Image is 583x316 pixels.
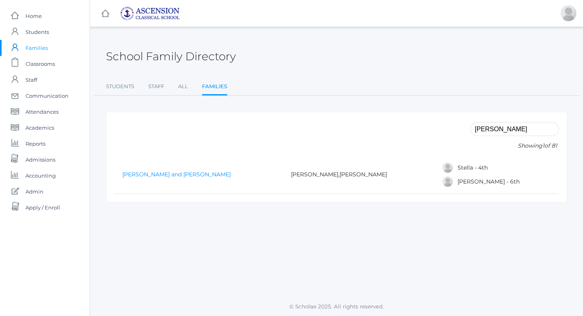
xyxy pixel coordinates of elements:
[560,5,576,21] div: Tony Welty
[26,104,59,120] span: Attendances
[26,136,45,152] span: Reports
[26,8,42,24] span: Home
[106,50,236,63] h2: School Family Directory
[457,164,488,171] a: Stella - 4th
[291,171,338,178] a: [PERSON_NAME]
[26,40,48,56] span: Families
[470,142,559,150] p: Showing of 81
[26,120,54,136] span: Academics
[106,79,134,95] a: Students
[148,79,164,95] a: Staff
[26,24,49,40] span: Students
[457,178,520,185] a: [PERSON_NAME] - 6th
[26,56,55,72] span: Classrooms
[26,72,37,88] span: Staff
[122,171,231,178] a: [PERSON_NAME] and [PERSON_NAME]
[542,142,544,149] span: 1
[26,152,55,168] span: Admissions
[26,184,43,199] span: Admin
[442,162,453,174] div: Stella Weiland
[178,79,188,95] a: All
[120,6,180,20] img: ascension-logo-blue-113fc29133de2fb5813e50b71547a291c5fdb7962bf76d49838a2a14a36269ea.jpg
[26,199,60,215] span: Apply / Enroll
[283,156,433,194] td: ,
[202,79,227,96] a: Families
[90,302,583,310] p: © Scholae 2025. All rights reserved.
[26,88,69,104] span: Communication
[442,176,453,188] div: Lena Weiland
[470,122,559,136] input: Filter by name
[26,168,56,184] span: Accounting
[339,171,387,178] a: [PERSON_NAME]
